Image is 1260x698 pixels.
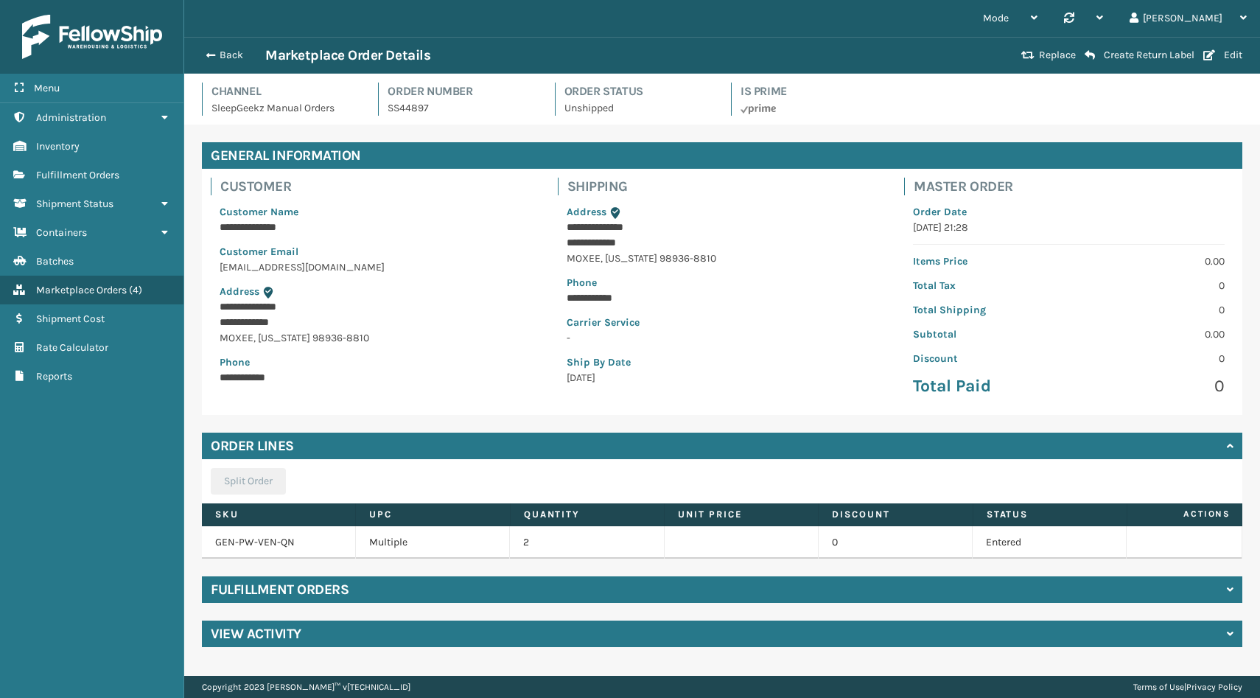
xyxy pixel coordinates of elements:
span: Address [567,206,606,218]
span: Mode [983,12,1009,24]
span: Menu [34,82,60,94]
span: Marketplace Orders [36,284,127,296]
h4: General Information [202,142,1242,169]
h4: Order Status [564,83,713,100]
label: UPC [369,508,496,521]
label: Discount [832,508,959,521]
a: GEN-PW-VEN-QN [215,536,295,548]
button: Back [197,49,265,62]
label: Quantity [524,508,651,521]
p: [DATE] 21:28 [913,220,1225,235]
h4: Order Number [388,83,536,100]
p: Customer Name [220,204,531,220]
span: Batches [36,255,74,268]
i: Edit [1203,50,1215,60]
label: Status [987,508,1113,521]
p: Copyright 2023 [PERSON_NAME]™ v [TECHNICAL_ID] [202,676,410,698]
p: Discount [913,351,1060,366]
img: logo [22,15,162,59]
div: | [1133,676,1242,698]
h4: View Activity [211,625,301,643]
p: Customer Email [220,244,531,259]
h4: Master Order [914,178,1233,195]
h4: Fulfillment Orders [211,581,349,598]
span: Shipment Status [36,198,113,210]
label: SKU [215,508,342,521]
button: Create Return Label [1080,49,1199,62]
p: SS44897 [388,100,536,116]
a: Privacy Policy [1186,682,1242,692]
p: 0 [1078,278,1225,293]
h3: Marketplace Order Details [265,46,430,64]
label: Unit Price [678,508,805,521]
p: Total Tax [913,278,1060,293]
p: 0.00 [1078,254,1225,269]
p: SleepGeekz Manual Orders [211,100,360,116]
p: MOXEE , [US_STATE] 98936-8810 [220,330,531,346]
span: Inventory [36,140,80,153]
p: Ship By Date [567,355,878,370]
h4: Shipping [567,178,887,195]
p: 0.00 [1078,327,1225,342]
p: Subtotal [913,327,1060,342]
p: 0 [1078,351,1225,366]
a: Terms of Use [1133,682,1184,692]
span: Rate Calculator [36,341,108,354]
p: Carrier Service [567,315,878,330]
td: Entered [973,526,1127,559]
span: Actions [1132,502,1239,526]
p: 0 [1078,375,1225,397]
button: Split Order [211,468,286,495]
p: [DATE] [567,370,878,385]
p: Phone [220,355,531,370]
p: [EMAIL_ADDRESS][DOMAIN_NAME] [220,259,531,275]
span: Fulfillment Orders [36,169,119,181]
span: Address [220,285,259,298]
p: - [567,330,878,346]
p: Unshipped [564,100,713,116]
p: Order Date [913,204,1225,220]
p: MOXEE , [US_STATE] 98936-8810 [567,251,878,266]
i: Create Return Label [1085,49,1095,61]
p: Total Shipping [913,302,1060,318]
button: Edit [1199,49,1247,62]
td: Multiple [356,526,510,559]
td: 0 [819,526,973,559]
p: Total Paid [913,375,1060,397]
button: Replace [1017,49,1080,62]
p: Items Price [913,254,1060,269]
h4: Order Lines [211,437,294,455]
span: Reports [36,370,72,383]
h4: Channel [211,83,360,100]
span: Administration [36,111,106,124]
i: Replace [1021,50,1035,60]
p: Phone [567,275,878,290]
span: ( 4 ) [129,284,142,296]
h4: Is Prime [741,83,889,100]
p: 0 [1078,302,1225,318]
h4: Customer [220,178,540,195]
span: Shipment Cost [36,313,105,325]
td: 2 [510,526,664,559]
span: Containers [36,226,87,239]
